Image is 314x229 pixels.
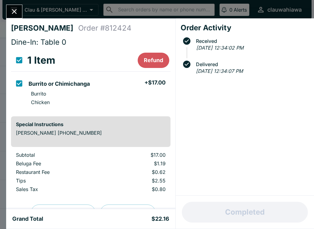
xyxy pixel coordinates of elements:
p: $0.80 [108,186,165,192]
button: Print Receipt [100,205,155,220]
table: orders table [11,152,170,195]
p: $17.00 [108,152,165,158]
p: Beluga Fee [16,160,98,167]
h5: Burrito or Chimichanga [29,80,90,88]
p: $1.19 [108,160,165,167]
p: Sales Tax [16,186,98,192]
button: Close [6,5,22,18]
p: [PERSON_NAME] [PHONE_NUMBER] [16,130,166,136]
span: Delivered [193,62,309,67]
span: Dine-In: Table 0 [11,38,66,47]
p: $0.62 [108,169,165,175]
button: Preview Receipt [31,205,95,220]
em: [DATE] 12:34:02 PM [196,45,243,51]
h4: Order # 812424 [78,24,132,33]
em: [DATE] 12:34:07 PM [196,68,243,74]
p: Subtotal [16,152,98,158]
h5: $22.16 [151,215,169,223]
h6: Special Instructions [16,121,166,127]
h4: [PERSON_NAME] [11,24,78,33]
button: Refund [138,53,169,68]
span: Received [193,38,309,44]
p: Burrito [31,91,46,97]
p: Tips [16,178,98,184]
p: Chicken [31,99,50,105]
h5: Grand Total [12,215,43,223]
p: Restaurant Fee [16,169,98,175]
table: orders table [11,49,170,111]
h5: + $17.00 [144,79,166,86]
p: $2.55 [108,178,165,184]
h3: 1 Item [27,54,55,66]
h4: Order Activity [181,23,309,32]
